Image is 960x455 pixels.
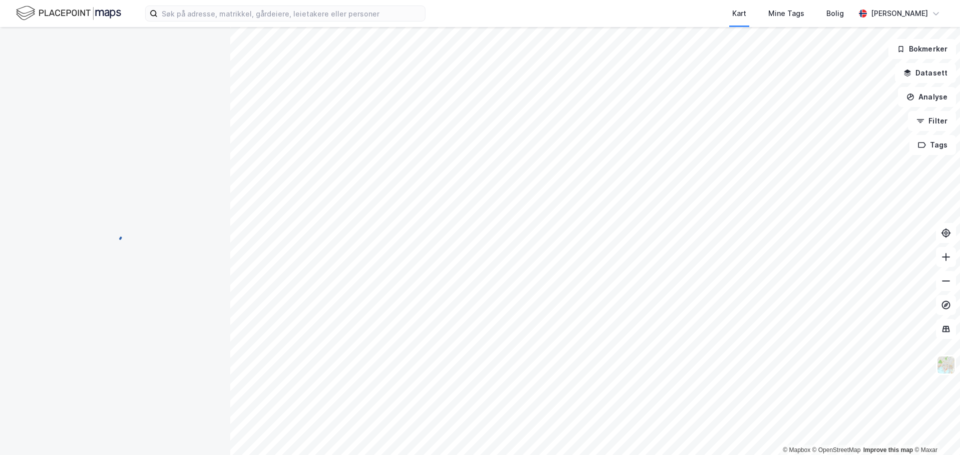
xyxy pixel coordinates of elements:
[16,4,121,22] img: logo.f888ab2527a4732fd821a326f86c7f29.svg
[768,7,804,19] div: Mine Tags
[909,135,956,155] button: Tags
[895,63,956,83] button: Datasett
[910,407,960,455] div: Kontrollprogram for chat
[812,446,861,453] a: OpenStreetMap
[871,7,928,19] div: [PERSON_NAME]
[783,446,810,453] a: Mapbox
[936,355,955,374] img: Z
[158,6,425,21] input: Søk på adresse, matrikkel, gårdeiere, leietakere eller personer
[863,446,913,453] a: Improve this map
[888,39,956,59] button: Bokmerker
[826,7,844,19] div: Bolig
[908,111,956,131] button: Filter
[732,7,746,19] div: Kart
[898,87,956,107] button: Analyse
[107,227,123,243] img: spinner.a6d8c91a73a9ac5275cf975e30b51cfb.svg
[910,407,960,455] iframe: Chat Widget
